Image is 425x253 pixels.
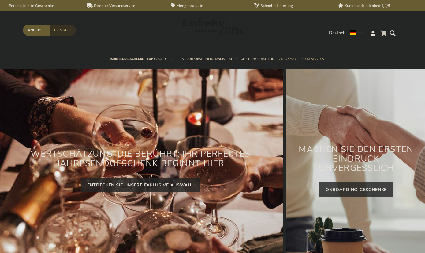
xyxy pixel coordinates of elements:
[299,56,324,62] span: Gelegenheiten
[110,52,144,67] a: Jahresendgeschenke
[81,178,200,192] a: ENTDECKEN SIE UNSERE EXKLUSIVE AUSWAHL
[277,56,296,62] span: Pro Budget
[182,18,243,39] img: Exclusive Business gifts logo
[187,56,226,62] span: Corporate Merchandise
[277,52,296,67] a: Pro Budget
[329,29,346,36] span: Deutsch
[50,25,76,36] a: Contact
[3,3,77,8] a: Personalisierte Geschenke
[319,182,393,197] a: ONBOARDING-GESCHENKE
[147,56,166,62] span: TOP 50 Gifts
[147,52,166,67] a: TOP 50 Gifts
[182,18,213,39] a: store logo
[229,56,274,62] span: Select Geschenk Gutschein
[110,56,144,62] span: Jahresendgeschenke
[338,3,412,8] a: Kundenzufriedenheit 4,6/5
[23,25,50,36] a: Angebot
[187,52,226,67] a: Corporate Merchandise
[229,52,274,67] a: Select Geschenk Gutschein
[87,3,161,8] a: Direkter Versandservice
[170,52,184,67] a: Gift Sets
[254,3,328,8] a: Schnelle Lieferung
[171,3,245,8] a: Mengenrabatte
[170,56,184,62] span: Gift Sets
[299,52,324,67] a: Gelegenheiten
